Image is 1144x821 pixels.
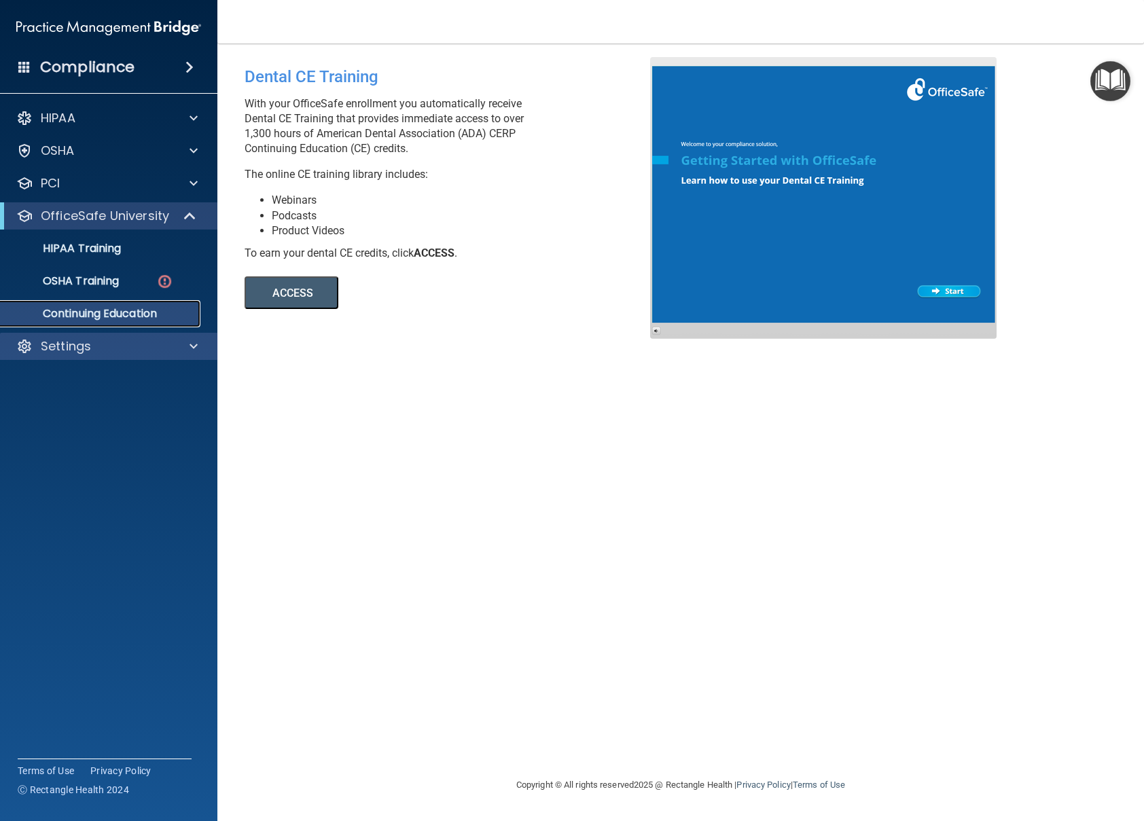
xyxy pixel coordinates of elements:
[245,96,660,156] p: With your OfficeSafe enrollment you automatically receive Dental CE Training that provides immedi...
[16,14,201,41] img: PMB logo
[9,274,119,288] p: OSHA Training
[9,307,194,321] p: Continuing Education
[16,175,198,191] a: PCI
[909,725,1128,779] iframe: Drift Widget Chat Controller
[18,764,74,778] a: Terms of Use
[16,338,198,354] a: Settings
[156,273,173,290] img: danger-circle.6113f641.png
[245,289,616,299] a: ACCESS
[245,276,338,309] button: ACCESS
[245,57,660,96] div: Dental CE Training
[272,193,660,208] li: Webinars
[272,223,660,238] li: Product Videos
[9,242,121,255] p: HIPAA Training
[1090,61,1130,101] button: Open Resource Center
[414,247,454,259] b: ACCESS
[16,110,198,126] a: HIPAA
[793,780,845,790] a: Terms of Use
[245,246,660,261] div: To earn your dental CE credits, click .
[433,763,929,807] div: Copyright © All rights reserved 2025 @ Rectangle Health | |
[245,167,660,182] p: The online CE training library includes:
[272,208,660,223] li: Podcasts
[41,175,60,191] p: PCI
[16,143,198,159] a: OSHA
[41,338,91,354] p: Settings
[40,58,135,77] h4: Compliance
[16,208,197,224] a: OfficeSafe University
[90,764,151,778] a: Privacy Policy
[41,110,75,126] p: HIPAA
[41,143,75,159] p: OSHA
[736,780,790,790] a: Privacy Policy
[41,208,169,224] p: OfficeSafe University
[18,783,129,797] span: Ⓒ Rectangle Health 2024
